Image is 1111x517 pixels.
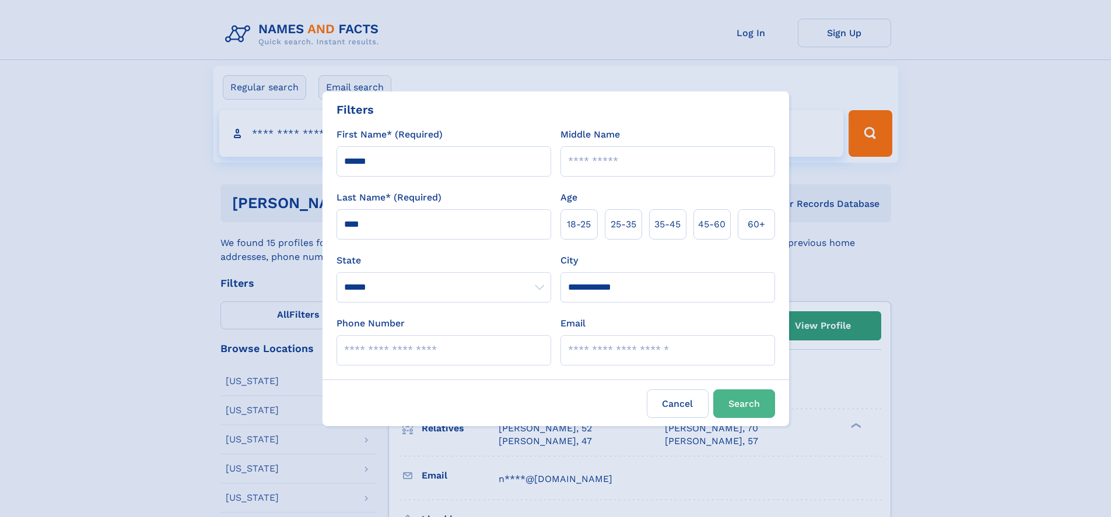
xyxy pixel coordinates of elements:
[713,389,775,418] button: Search
[560,316,586,330] label: Email
[560,254,578,268] label: City
[647,389,709,418] label: Cancel
[611,217,636,231] span: 25‑35
[337,101,374,118] div: Filters
[654,217,681,231] span: 35‑45
[337,191,441,205] label: Last Name* (Required)
[560,191,577,205] label: Age
[337,316,405,330] label: Phone Number
[560,128,620,142] label: Middle Name
[698,217,726,231] span: 45‑60
[337,254,551,268] label: State
[567,217,591,231] span: 18‑25
[337,128,443,142] label: First Name* (Required)
[748,217,765,231] span: 60+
